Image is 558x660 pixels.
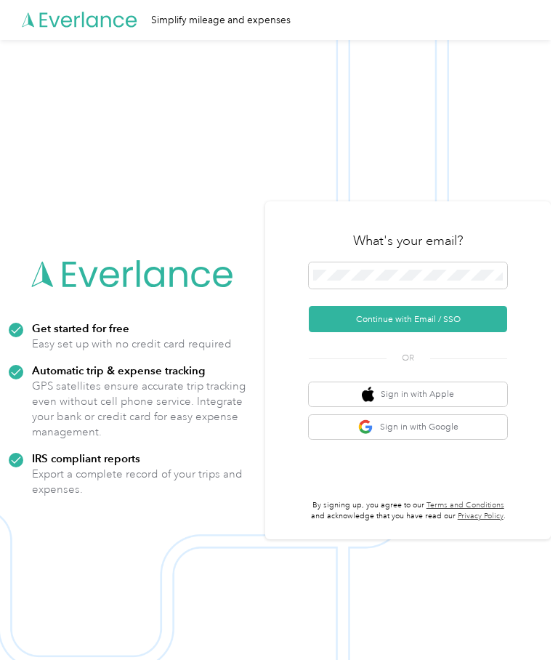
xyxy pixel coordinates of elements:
[353,232,464,249] h3: What's your email?
[426,500,504,510] a: Terms and Conditions
[32,363,205,377] strong: Automatic trip & expense tracking
[362,387,374,402] img: apple logo
[309,306,507,332] button: Continue with Email / SSO
[32,451,140,465] strong: IRS compliant reports
[387,352,430,365] span: OR
[358,419,373,435] img: google logo
[309,415,507,439] button: google logoSign in with Google
[309,500,507,522] p: By signing up, you agree to our and acknowledge that you have read our .
[309,382,507,406] button: apple logoSign in with Apple
[32,337,232,352] p: Easy set up with no credit card required
[32,321,129,335] strong: Get started for free
[32,379,256,440] p: GPS satellites ensure accurate trip tracking even without cell phone service. Integrate your bank...
[32,467,256,497] p: Export a complete record of your trips and expenses.
[458,511,504,521] a: Privacy Policy
[151,12,291,28] div: Simplify mileage and expenses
